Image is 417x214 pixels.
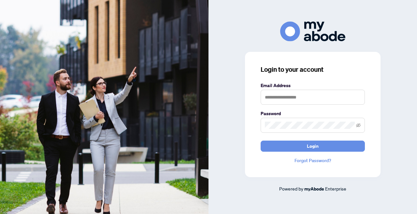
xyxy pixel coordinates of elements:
span: Powered by [279,186,303,191]
span: Login [307,141,319,151]
button: Login [261,141,365,152]
label: Email Address [261,82,365,89]
label: Password [261,110,365,117]
span: eye-invisible [356,123,361,128]
span: Enterprise [325,186,346,191]
img: ma-logo [280,22,345,41]
h3: Login to your account [261,65,365,74]
a: myAbode [304,185,324,192]
a: Forgot Password? [261,157,365,164]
